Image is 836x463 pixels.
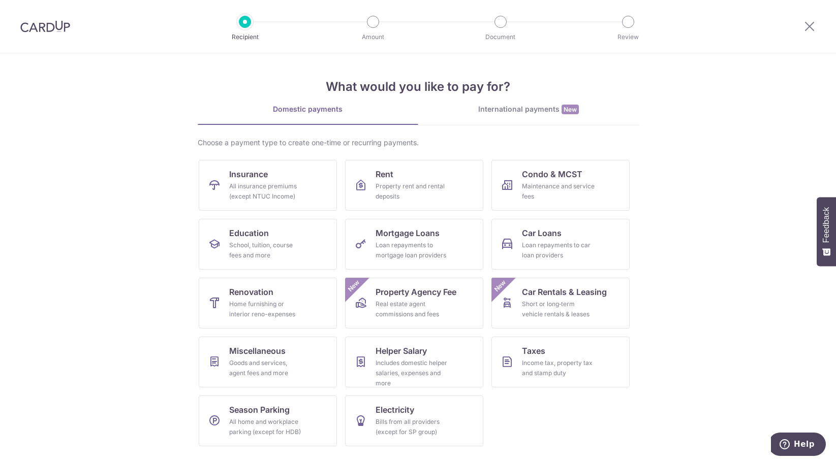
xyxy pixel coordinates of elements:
[491,219,630,270] a: Car LoansLoan repayments to car loan providers
[199,160,337,211] a: InsuranceAll insurance premiums (except NTUC Income)
[376,299,449,319] div: Real estate agent commissions and fees
[522,286,607,298] span: Car Rentals & Leasing
[376,227,440,239] span: Mortgage Loans
[591,32,666,42] p: Review
[229,286,273,298] span: Renovation
[418,104,639,115] div: International payments
[491,278,630,328] a: Car Rentals & LeasingShort or long‑term vehicle rentals & leasesNew
[345,219,483,270] a: Mortgage LoansLoan repayments to mortgage loan providers
[229,181,302,202] div: All insurance premiums (except NTUC Income)
[229,404,290,416] span: Season Parking
[522,227,562,239] span: Car Loans
[199,395,337,446] a: Season ParkingAll home and workplace parking (except for HDB)
[376,286,456,298] span: Property Agency Fee
[376,345,427,357] span: Helper Salary
[376,240,449,260] div: Loan repayments to mortgage loan providers
[345,337,483,387] a: Helper SalaryIncludes domestic helper salaries, expenses and more
[229,240,302,260] div: School, tuition, course fees and more
[229,345,286,357] span: Miscellaneous
[522,168,582,180] span: Condo & MCST
[199,278,337,328] a: RenovationHome furnishing or interior reno-expenses
[817,197,836,266] button: Feedback - Show survey
[522,299,595,319] div: Short or long‑term vehicle rentals & leases
[376,181,449,202] div: Property rent and rental deposits
[345,278,483,328] a: Property Agency FeeReal estate agent commissions and feesNew
[229,417,302,437] div: All home and workplace parking (except for HDB)
[20,20,70,32] img: CardUp
[345,395,483,446] a: ElectricityBills from all providers (except for SP group)
[522,345,545,357] span: Taxes
[491,278,508,294] span: New
[199,219,337,270] a: EducationSchool, tuition, course fees and more
[229,227,269,239] span: Education
[491,337,630,387] a: TaxesIncome tax, property tax and stamp duty
[198,138,639,148] div: Choose a payment type to create one-time or recurring payments.
[229,358,302,378] div: Goods and services, agent fees and more
[522,358,595,378] div: Income tax, property tax and stamp duty
[198,104,418,114] div: Domestic payments
[345,160,483,211] a: RentProperty rent and rental deposits
[376,358,449,388] div: Includes domestic helper salaries, expenses and more
[562,105,579,114] span: New
[822,207,831,243] span: Feedback
[522,240,595,260] div: Loan repayments to car loan providers
[376,168,393,180] span: Rent
[199,337,337,387] a: MiscellaneousGoods and services, agent fees and more
[522,181,595,202] div: Maintenance and service fees
[198,78,639,96] h4: What would you like to pay for?
[376,417,449,437] div: Bills from all providers (except for SP group)
[229,168,268,180] span: Insurance
[207,32,283,42] p: Recipient
[229,299,302,319] div: Home furnishing or interior reno-expenses
[335,32,411,42] p: Amount
[376,404,414,416] span: Electricity
[491,160,630,211] a: Condo & MCSTMaintenance and service fees
[771,433,826,458] iframe: Opens a widget where you can find more information
[345,278,362,294] span: New
[463,32,538,42] p: Document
